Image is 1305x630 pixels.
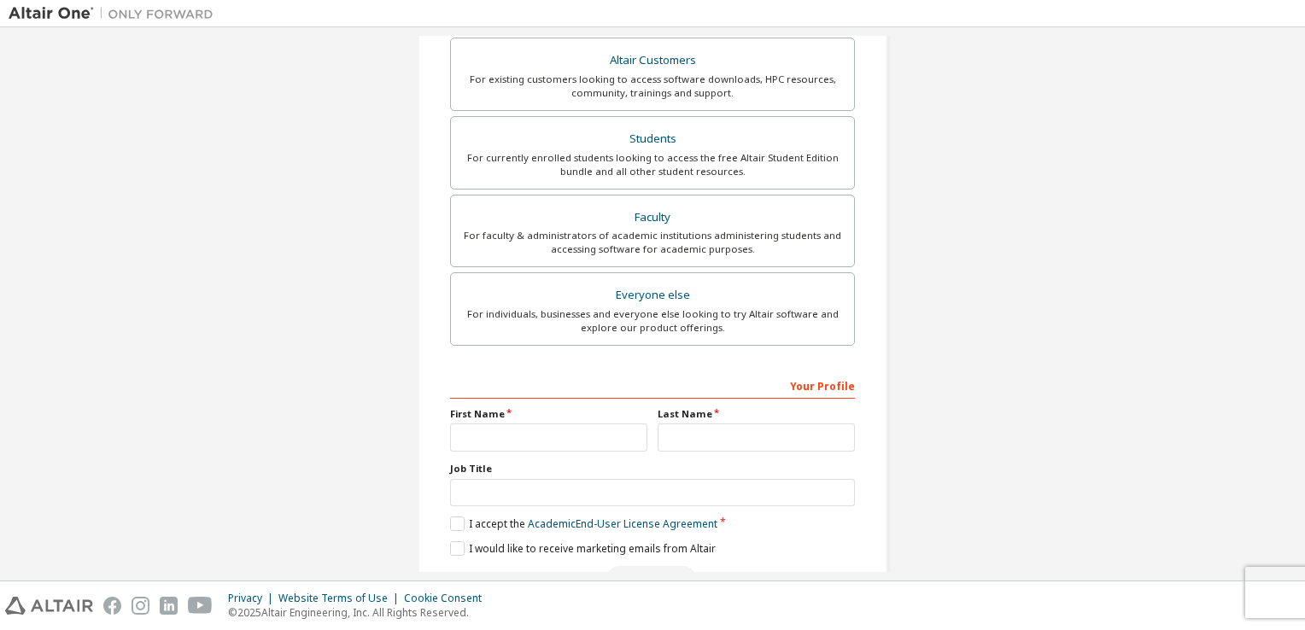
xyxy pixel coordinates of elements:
[528,516,717,531] a: Academic End-User License Agreement
[132,597,149,615] img: instagram.svg
[461,151,844,178] div: For currently enrolled students looking to access the free Altair Student Edition bundle and all ...
[450,566,855,592] div: Read and acccept EULA to continue
[228,605,492,620] p: © 2025 Altair Engineering, Inc. All Rights Reserved.
[450,407,647,421] label: First Name
[461,307,844,335] div: For individuals, businesses and everyone else looking to try Altair software and explore our prod...
[461,73,844,100] div: For existing customers looking to access software downloads, HPC resources, community, trainings ...
[188,597,213,615] img: youtube.svg
[103,597,121,615] img: facebook.svg
[461,229,844,256] div: For faculty & administrators of academic institutions administering students and accessing softwa...
[461,206,844,230] div: Faculty
[450,371,855,399] div: Your Profile
[450,516,717,531] label: I accept the
[278,592,404,605] div: Website Terms of Use
[404,592,492,605] div: Cookie Consent
[658,407,855,421] label: Last Name
[461,49,844,73] div: Altair Customers
[450,462,855,475] label: Job Title
[160,597,178,615] img: linkedin.svg
[228,592,278,605] div: Privacy
[450,541,716,556] label: I would like to receive marketing emails from Altair
[461,127,844,151] div: Students
[461,283,844,307] div: Everyone else
[9,5,222,22] img: Altair One
[5,597,93,615] img: altair_logo.svg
